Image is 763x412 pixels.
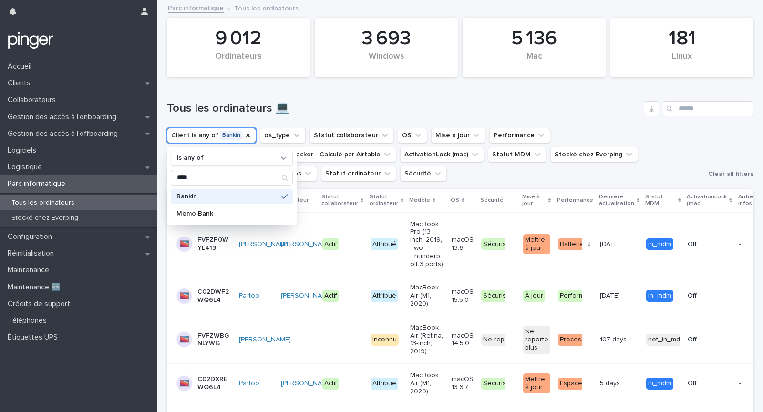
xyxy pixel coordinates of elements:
[183,27,294,51] div: 9 012
[452,332,474,348] p: macOS 14.5.0
[281,292,333,300] a: [PERSON_NAME]
[688,380,722,388] p: Off
[409,195,430,206] p: Modèle
[176,210,278,217] p: Memo Bank
[410,220,444,268] p: MacBook Pro (13-inch, 2019, Two Thunderbolt 3 ports)
[688,336,722,344] p: Off
[370,192,398,209] p: Statut ordinateur
[321,166,396,181] button: Statut ordinateur
[522,192,546,209] p: Mise à jour
[239,240,291,248] a: [PERSON_NAME]
[400,166,447,181] button: Sécurité
[197,236,231,252] p: FVFZP0WYL413
[481,290,512,302] div: Sécurisé
[167,128,256,143] button: Client
[523,326,550,353] div: Ne reporte plus
[197,375,231,391] p: C02DXREWQ6L4
[4,129,125,138] p: Gestion des accès à l’offboarding
[558,238,586,250] div: Batterie
[688,292,722,300] p: Off
[688,240,722,248] p: Off
[197,332,231,348] p: FVFZWBGNLYWG
[400,147,484,162] button: ActivationLock (mac)
[234,2,299,13] p: Tous les ordinateurs
[558,290,596,302] div: Performant
[177,154,204,163] p: is any of
[4,163,50,172] p: Logistique
[322,238,339,250] div: Actif
[600,290,622,300] p: [DATE]
[309,128,394,143] button: Statut collaborateur
[452,236,474,252] p: macOS 13.6
[557,195,593,206] p: Performance
[4,179,73,188] p: Parc informatique
[410,324,444,356] p: MacBook Air (Retina, 13-inch, 2019)
[599,192,634,209] p: Dernière actualisation
[4,249,62,258] p: Réinitialisation
[663,101,753,116] input: Search
[260,128,306,143] button: os_type
[4,283,68,292] p: Maintenance 🆕
[687,192,727,209] p: ActivationLock (mac)
[371,378,398,390] div: Attribué
[452,375,474,391] p: macOS 13.6.7
[4,333,65,342] p: Étiquettes UPS
[481,334,534,346] div: Ne reporte plus
[197,288,231,304] p: C02DWF2WQ6L4
[708,171,753,177] span: Clear all filters
[523,290,545,302] div: À jour
[167,102,640,115] h1: Tous les ordinateurs 💻
[4,316,54,325] p: Téléphones
[489,128,550,143] button: Performance
[281,380,333,388] a: [PERSON_NAME]
[4,95,63,104] p: Collaborateurs
[4,79,38,88] p: Clients
[410,371,444,395] p: MacBook Air (M1, 2020)
[480,195,504,206] p: Sécurité
[481,238,512,250] div: Sécurisé
[646,238,673,250] div: in_mdm
[627,27,737,51] div: 181
[4,62,39,71] p: Accueil
[488,147,546,162] button: Statut MDM
[322,378,339,390] div: Actif
[600,334,629,344] p: 107 days
[479,51,589,72] div: Mac
[4,232,60,241] p: Configuration
[646,290,673,302] div: in_mdm
[281,336,315,344] p: -
[183,51,294,72] div: Ordinateurs
[451,195,459,206] p: OS
[558,334,597,346] div: Processeur
[600,238,622,248] p: [DATE]
[481,378,512,390] div: Sécurisé
[584,241,591,247] span: + 2
[523,373,550,393] div: Mettre à jour
[558,378,607,390] div: Espace disque
[645,192,676,209] p: Statut MDM
[600,378,622,388] p: 5 days
[704,167,753,181] button: Clear all filters
[738,192,758,209] p: Autres infos
[646,378,673,390] div: in_mdm
[239,292,259,300] a: Partoo
[331,51,442,72] div: Windows
[176,193,278,200] p: Bankin
[523,234,550,254] div: Mettre à jour
[168,2,224,13] a: Parc informatique
[398,128,427,143] button: OS
[431,128,485,143] button: Mise à jour
[321,192,358,209] p: Statut collaborateur
[171,170,293,186] div: Search
[281,240,333,248] a: [PERSON_NAME]
[627,51,737,72] div: Linux
[4,214,86,222] p: Stocké chez Everping
[322,336,356,344] p: -
[322,290,339,302] div: Actif
[479,27,589,51] div: 5 136
[4,146,44,155] p: Logiciels
[371,238,398,250] div: Attribué
[239,336,291,344] a: [PERSON_NAME]
[371,334,399,346] div: Inconnu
